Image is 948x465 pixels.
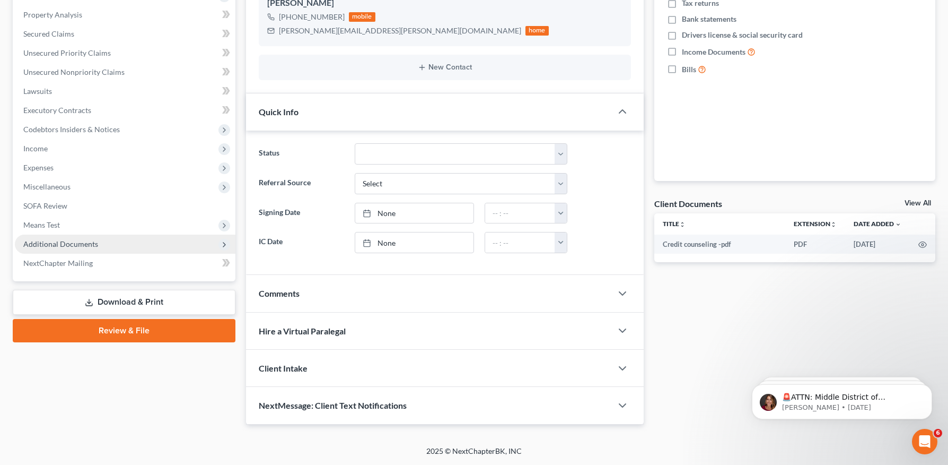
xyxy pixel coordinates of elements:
input: -- : -- [485,232,555,253]
a: Secured Claims [15,24,235,44]
button: New Contact [267,63,622,72]
span: Additional Documents [23,239,98,248]
span: SOFA Review [23,201,67,210]
a: Unsecured Priority Claims [15,44,235,63]
td: [DATE] [845,235,910,254]
a: NextChapter Mailing [15,254,235,273]
iframe: Intercom notifications message [736,362,948,436]
span: NextChapter Mailing [23,259,93,268]
div: home [525,26,549,36]
a: None [355,203,474,223]
span: Unsecured Nonpriority Claims [23,67,125,76]
i: unfold_more [679,221,686,228]
div: [PHONE_NUMBER] [279,12,345,22]
a: Date Added expand_more [854,220,901,228]
div: mobile [349,12,375,22]
span: Income [23,144,48,153]
iframe: Intercom live chat [912,429,937,454]
a: Unsecured Nonpriority Claims [15,63,235,82]
span: 6 [934,429,942,437]
i: unfold_more [830,221,837,228]
span: Codebtors Insiders & Notices [23,125,120,134]
span: Client Intake [259,363,308,373]
label: IC Date [253,232,349,253]
a: Extensionunfold_more [794,220,837,228]
span: Income Documents [682,47,745,57]
span: Drivers license & social security card [682,30,803,40]
a: View All [905,200,931,207]
td: Credit counseling -pdf [654,235,785,254]
td: PDF [785,235,845,254]
label: Status [253,143,349,165]
label: Signing Date [253,203,349,224]
a: Download & Print [13,290,235,315]
span: Expenses [23,163,54,172]
span: Miscellaneous [23,182,71,191]
span: Means Test [23,220,60,229]
a: Titleunfold_more [663,220,686,228]
span: Lawsuits [23,87,52,96]
span: Quick Info [259,107,299,117]
span: Property Analysis [23,10,82,19]
div: Client Documents [654,198,722,209]
a: Executory Contracts [15,101,235,120]
span: Executory Contracts [23,106,91,115]
input: -- : -- [485,203,555,223]
a: SOFA Review [15,196,235,216]
a: None [355,232,474,253]
span: Bills [682,64,696,75]
span: Comments [259,288,300,298]
div: [PERSON_NAME][EMAIL_ADDRESS][PERSON_NAME][DOMAIN_NAME] [279,25,521,36]
span: Secured Claims [23,29,74,38]
label: Referral Source [253,173,349,194]
span: Hire a Virtual Paralegal [259,326,346,336]
a: Lawsuits [15,82,235,101]
a: Review & File [13,319,235,342]
span: Unsecured Priority Claims [23,48,111,57]
a: Property Analysis [15,5,235,24]
span: NextMessage: Client Text Notifications [259,400,407,410]
i: expand_more [895,221,901,228]
div: 2025 © NextChapterBK, INC [172,446,776,465]
span: Bank statements [682,14,736,24]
